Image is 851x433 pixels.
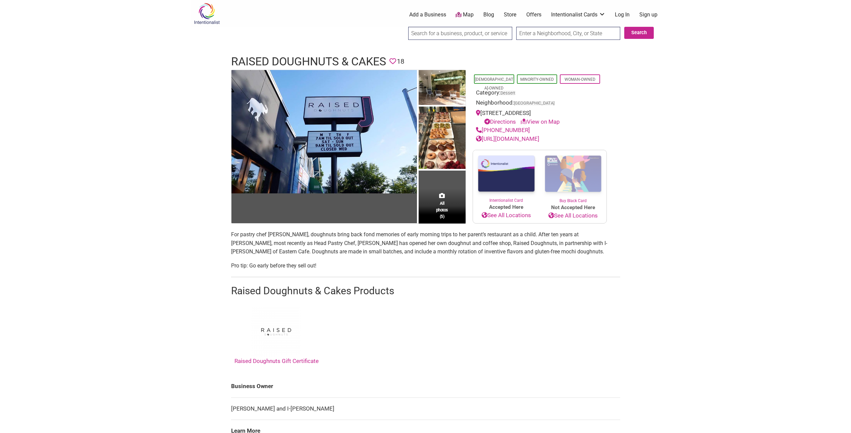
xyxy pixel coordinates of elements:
[409,11,446,18] a: Add a Business
[476,99,603,109] div: Neighborhood:
[565,77,595,82] a: Woman-Owned
[476,127,530,133] a: [PHONE_NUMBER]
[397,56,404,67] span: 18
[473,203,540,211] span: Accepted Here
[473,150,540,203] a: Intentionalist Card
[484,118,516,125] a: Directions
[473,211,540,220] a: See All Locations
[639,11,657,18] a: Sign up
[231,397,620,420] td: [PERSON_NAME] and I-[PERSON_NAME]
[514,101,554,106] span: [GEOGRAPHIC_DATA]
[476,88,603,99] div: Category:
[521,118,560,125] a: View on Map
[234,307,319,364] a: Raised Doughnuts Gift Certificate
[615,11,630,18] a: Log In
[483,11,494,18] a: Blog
[231,54,386,70] h1: Raised Doughnuts & Cakes
[231,230,620,256] p: For pastry chef [PERSON_NAME], doughnuts bring back fond memories of early morning trips to her p...
[516,27,620,40] input: Enter a Neighborhood, City, or State
[500,90,515,96] a: Dessert
[526,11,541,18] a: Offers
[476,109,603,126] div: [STREET_ADDRESS]
[476,135,539,142] a: [URL][DOMAIN_NAME]
[231,261,620,270] p: Pro tip: Go early before they sell out!
[436,200,448,219] span: All photos (5)
[551,11,605,18] a: Intentionalist Cards
[540,150,606,204] a: Buy Black Card
[231,284,620,298] h2: Raised Doughnuts & Cakes Products
[408,27,512,40] input: Search for a business, product, or service
[473,150,540,197] img: Intentionalist Card
[504,11,517,18] a: Store
[540,150,606,198] img: Buy Black Card
[624,27,654,39] button: Search
[520,77,554,82] a: Minority-Owned
[475,77,513,90] a: [DEMOGRAPHIC_DATA]-Owned
[231,375,620,397] td: Business Owner
[191,3,223,24] img: Intentionalist
[540,211,606,220] a: See All Locations
[540,204,606,211] span: Not Accepted Here
[456,11,474,19] a: Map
